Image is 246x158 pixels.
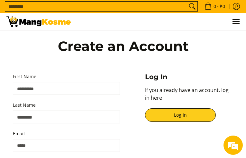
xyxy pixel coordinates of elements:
label: First Name [13,73,120,81]
nav: Main Menu [77,13,240,30]
p: If you already have an account, log in here [145,86,233,109]
span: ₱0 [219,4,226,9]
button: Search [187,2,197,11]
button: Menu [232,13,240,30]
ul: Customer Navigation [77,13,240,30]
span: 0 [213,4,217,9]
a: Log In [145,108,216,122]
img: Create Account | Mang Kosme [6,16,71,27]
span: • [203,3,227,10]
h3: Log In [145,73,233,81]
h1: Create an Account [36,38,210,54]
label: Email [13,130,120,138]
label: Last Name [13,101,120,109]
